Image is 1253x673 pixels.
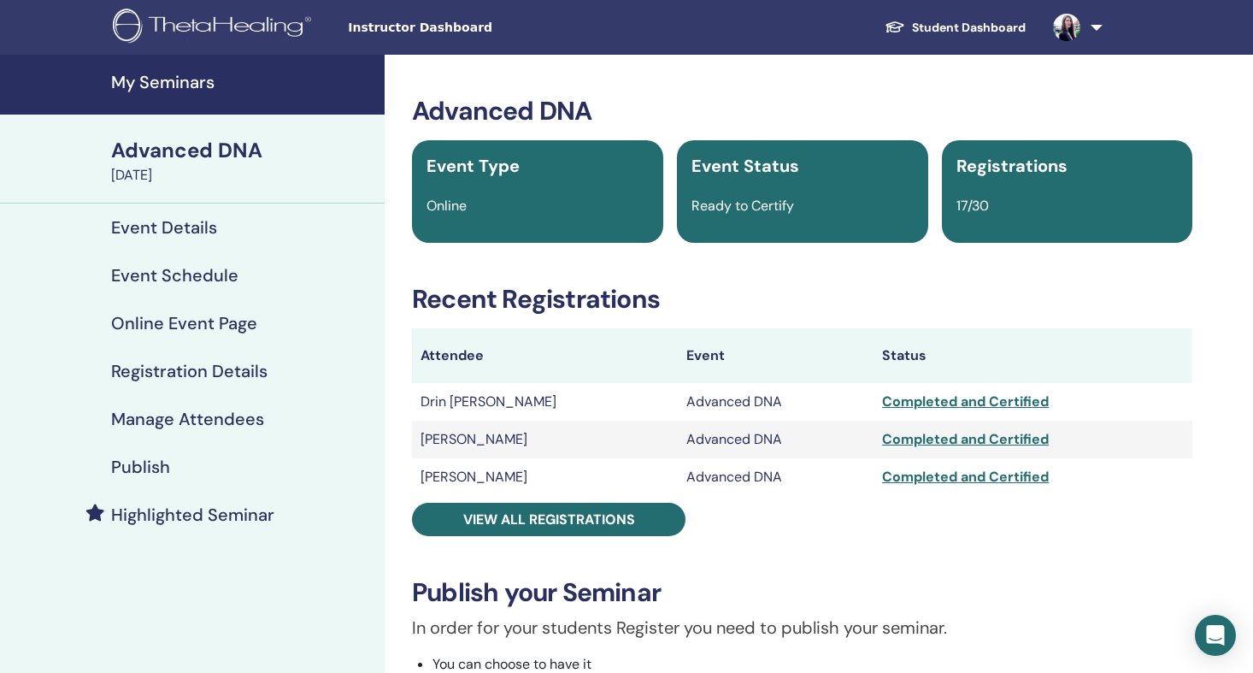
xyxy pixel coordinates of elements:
div: Completed and Certified [882,467,1184,487]
span: 17/30 [956,197,989,215]
h4: Registration Details [111,361,268,381]
h4: Manage Attendees [111,409,264,429]
td: [PERSON_NAME] [412,421,678,458]
img: graduation-cap-white.svg [885,20,905,34]
h4: Event Schedule [111,265,238,286]
div: Advanced DNA [111,136,374,165]
img: logo.png [113,9,317,47]
a: Student Dashboard [871,12,1039,44]
img: default.jpg [1053,14,1080,41]
th: Attendee [412,328,678,383]
div: Completed and Certified [882,429,1184,450]
span: Instructor Dashboard [348,19,604,37]
a: Advanced DNA[DATE] [101,136,385,186]
h4: Event Details [111,217,217,238]
div: Completed and Certified [882,392,1184,412]
td: Advanced DNA [678,458,874,496]
div: [DATE] [111,165,374,186]
span: Registrations [956,155,1068,177]
h4: Online Event Page [111,313,257,334]
span: Online [426,197,467,215]
span: Event Status [691,155,799,177]
h4: Highlighted Seminar [111,505,274,525]
span: Event Type [426,155,520,177]
th: Event [678,328,874,383]
h3: Publish your Seminar [412,577,1192,608]
div: Open Intercom Messenger [1195,615,1236,656]
td: Advanced DNA [678,421,874,458]
th: Status [874,328,1192,383]
span: Ready to Certify [691,197,794,215]
td: Drin [PERSON_NAME] [412,383,678,421]
h4: My Seminars [111,72,374,92]
span: View all registrations [463,511,635,528]
h3: Advanced DNA [412,96,1192,127]
h4: Publish [111,457,170,477]
a: View all registrations [412,503,685,536]
h3: Recent Registrations [412,284,1192,315]
td: [PERSON_NAME] [412,458,678,496]
p: In order for your students Register you need to publish your seminar. [412,615,1192,641]
td: Advanced DNA [678,383,874,421]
